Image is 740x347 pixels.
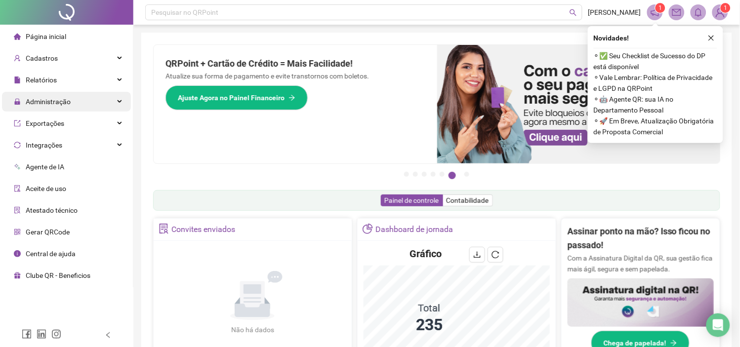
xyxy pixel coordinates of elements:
span: Central de ajuda [26,250,76,258]
span: solution [14,207,21,214]
span: 1 [659,4,662,11]
div: Não há dados [207,324,298,335]
span: info-circle [14,250,21,257]
h4: Gráfico [410,247,442,261]
span: close [708,35,715,41]
button: 7 [464,172,469,177]
span: Novidades ! [594,33,629,43]
span: Relatórios [26,76,57,84]
span: linkedin [37,329,46,339]
div: Open Intercom Messenger [706,313,730,337]
button: Ajuste Agora no Painel Financeiro [165,85,308,110]
span: pie-chart [363,224,373,234]
span: solution [159,224,169,234]
button: 5 [440,172,445,177]
button: 6 [449,172,456,179]
span: gift [14,272,21,279]
button: 4 [431,172,436,177]
span: home [14,33,21,40]
span: Aceite de uso [26,185,66,193]
img: banner%2F75947b42-3b94-469c-a360-407c2d3115d7.png [437,45,721,163]
span: Ajuste Agora no Painel Financeiro [178,92,285,103]
sup: Atualize o seu contato no menu Meus Dados [721,3,731,13]
span: reload [492,251,499,259]
span: Agente de IA [26,163,64,171]
span: Integrações [26,141,62,149]
span: arrow-right [670,340,677,347]
p: Atualize sua forma de pagamento e evite transtornos com boletos. [165,71,425,81]
span: export [14,120,21,127]
button: 3 [422,172,427,177]
div: Convites enviados [171,221,235,238]
span: mail [672,8,681,17]
span: ⚬ 🚀 Em Breve, Atualização Obrigatória de Proposta Comercial [594,116,717,137]
span: instagram [51,329,61,339]
span: bell [694,8,703,17]
span: facebook [22,329,32,339]
span: arrow-right [288,94,295,101]
span: ⚬ ✅ Seu Checklist de Sucesso do DP está disponível [594,50,717,72]
span: Contabilidade [447,196,489,204]
span: ⚬ 🤖 Agente QR: sua IA no Departamento Pessoal [594,94,717,116]
h2: Assinar ponto na mão? Isso ficou no passado! [568,225,714,253]
span: Página inicial [26,33,66,40]
button: 1 [404,172,409,177]
span: ⚬ Vale Lembrar: Política de Privacidade e LGPD na QRPoint [594,72,717,94]
span: left [105,332,112,339]
span: qrcode [14,229,21,235]
img: banner%2F02c71560-61a6-44d4-94b9-c8ab97240462.png [568,278,714,327]
sup: 1 [656,3,665,13]
span: notification [651,8,659,17]
span: download [473,251,481,259]
span: Atestado técnico [26,206,78,214]
span: [PERSON_NAME] [588,7,641,18]
span: Administração [26,98,71,106]
span: Gerar QRCode [26,228,70,236]
span: Cadastros [26,54,58,62]
span: audit [14,185,21,192]
span: search [570,9,577,16]
p: Com a Assinatura Digital da QR, sua gestão fica mais ágil, segura e sem papelada. [568,253,714,274]
span: file [14,77,21,83]
span: sync [14,142,21,149]
span: lock [14,98,21,105]
h2: QRPoint + Cartão de Crédito = Mais Facilidade! [165,57,425,71]
span: Exportações [26,119,64,127]
span: Painel de controle [385,196,439,204]
button: 2 [413,172,418,177]
img: 83412 [713,5,728,20]
span: 1 [724,4,728,11]
span: Clube QR - Beneficios [26,271,90,279]
span: user-add [14,55,21,62]
div: Dashboard de jornada [375,221,453,238]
